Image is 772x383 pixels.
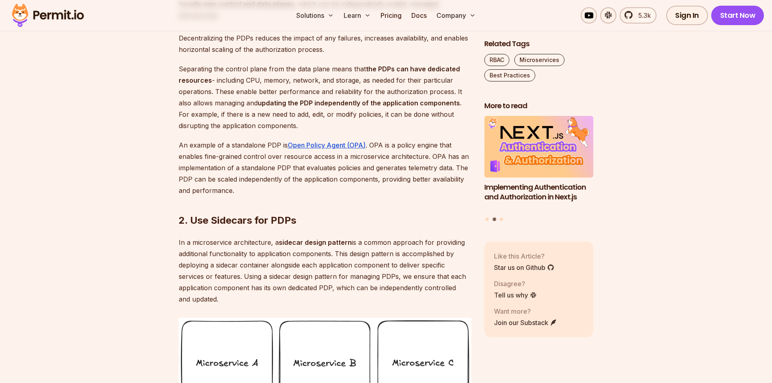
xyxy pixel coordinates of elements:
[494,317,557,327] a: Join our Substack
[494,251,554,261] p: Like this Article?
[633,11,651,20] span: 5.3k
[494,290,537,300] a: Tell us why
[485,217,489,220] button: Go to slide 1
[179,182,471,227] h2: 2. Use Sidecars for PDPs
[484,54,509,66] a: RBAC
[484,116,594,212] a: Implementing Authentication and Authorization in Next.jsImplementing Authentication and Authoriza...
[408,7,430,24] a: Docs
[179,139,471,196] p: An example of a standalone PDP is . OPA is a policy engine that enables fine-grained control over...
[258,99,460,107] strong: updating the PDP independently of the application components
[377,7,405,24] a: Pricing
[279,238,352,246] strong: sidecar design pattern
[179,237,471,305] p: In a microservice architecture, a is a common approach for providing additional functionality to ...
[8,2,88,29] img: Permit logo
[494,262,554,272] a: Star us on Github
[484,116,594,178] img: Implementing Authentication and Authorization in Next.js
[484,116,594,222] div: Posts
[179,63,471,131] p: Separating the control plane from the data plane means that - including CPU, memory, network, and...
[620,7,657,24] a: 5.3k
[484,39,594,49] h2: Related Tags
[492,217,496,221] button: Go to slide 2
[484,101,594,111] h2: More to read
[514,54,565,66] a: Microservices
[500,217,503,220] button: Go to slide 3
[433,7,479,24] button: Company
[340,7,374,24] button: Learn
[288,141,366,149] a: Open Policy Agent (OPA)
[484,116,594,212] li: 2 of 3
[494,306,557,316] p: Want more?
[484,182,594,202] h3: Implementing Authentication and Authorization in Next.js
[494,278,537,288] p: Disagree?
[293,7,337,24] button: Solutions
[711,6,764,25] a: Start Now
[666,6,708,25] a: Sign In
[484,69,535,81] a: Best Practices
